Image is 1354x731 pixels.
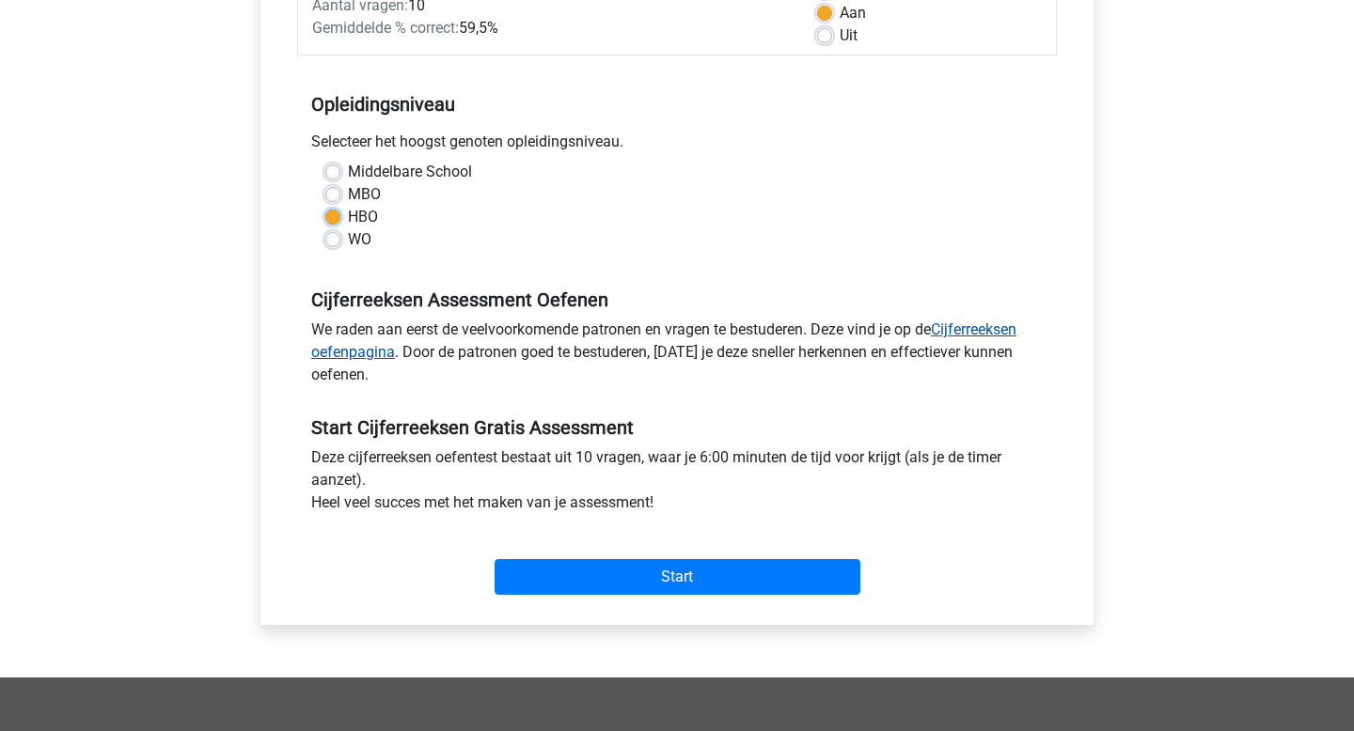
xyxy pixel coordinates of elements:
[348,228,371,251] label: WO
[311,288,1043,311] h5: Cijferreeksen Assessment Oefenen
[311,86,1043,123] h5: Opleidingsniveau
[348,206,378,228] label: HBO
[348,183,381,206] label: MBO
[297,131,1057,161] div: Selecteer het hoogst genoten opleidingsniveau.
[840,24,858,47] label: Uit
[298,17,803,39] div: 59,5%
[297,446,1057,521] div: Deze cijferreeksen oefentest bestaat uit 10 vragen, waar je 6:00 minuten de tijd voor krijgt (als...
[348,161,472,183] label: Middelbare School
[840,2,866,24] label: Aan
[297,319,1057,394] div: We raden aan eerst de veelvoorkomende patronen en vragen te bestuderen. Deze vind je op de . Door...
[311,416,1043,439] h5: Start Cijferreeksen Gratis Assessment
[312,19,459,37] span: Gemiddelde % correct:
[495,559,860,595] input: Start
